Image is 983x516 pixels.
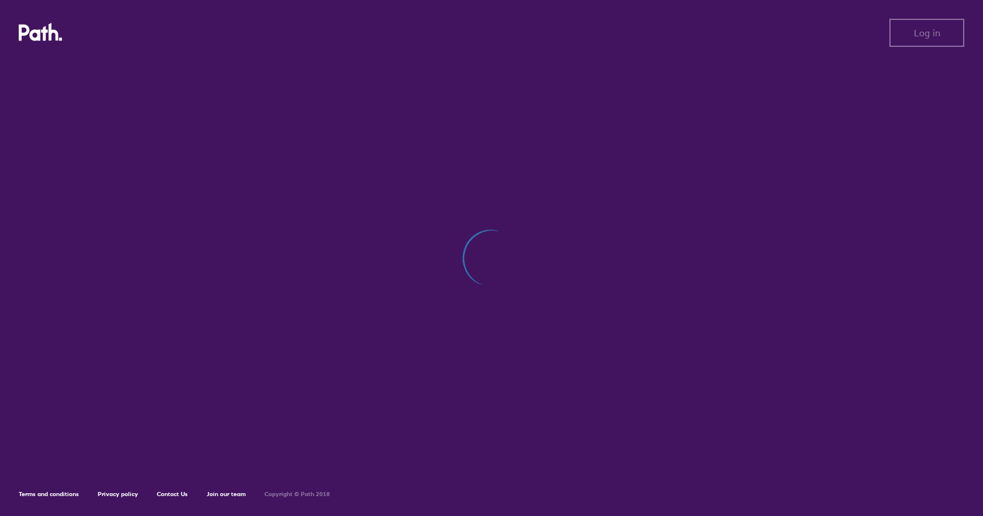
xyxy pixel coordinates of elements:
[889,19,964,47] button: Log in
[19,490,79,498] a: Terms and conditions
[207,490,246,498] a: Join our team
[98,490,138,498] a: Privacy policy
[914,28,940,38] span: Log in
[264,491,330,498] h6: Copyright © Path 2018
[157,490,188,498] a: Contact Us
